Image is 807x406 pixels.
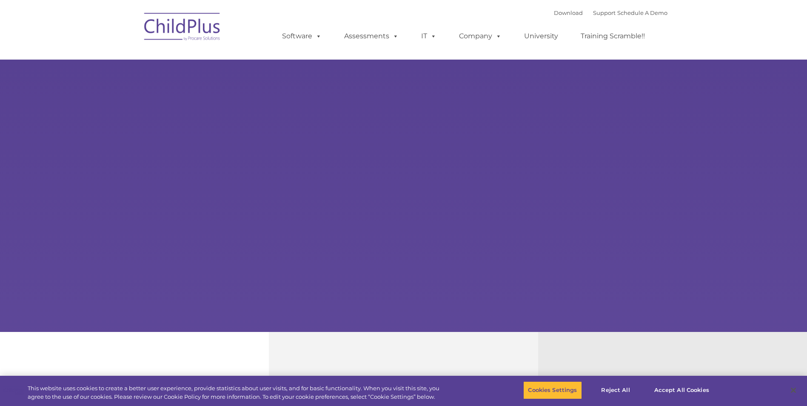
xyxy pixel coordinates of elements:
button: Accept All Cookies [650,381,714,399]
button: Reject All [589,381,642,399]
img: ChildPlus by Procare Solutions [140,7,225,49]
a: Assessments [336,28,407,45]
a: Company [451,28,510,45]
button: Close [784,381,803,400]
a: IT [413,28,445,45]
font: | [554,9,667,16]
a: Schedule A Demo [617,9,667,16]
div: This website uses cookies to create a better user experience, provide statistics about user visit... [28,384,444,401]
a: Support [593,9,616,16]
a: Training Scramble!! [572,28,653,45]
a: University [516,28,567,45]
a: Download [554,9,583,16]
a: Software [274,28,330,45]
button: Cookies Settings [523,381,582,399]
